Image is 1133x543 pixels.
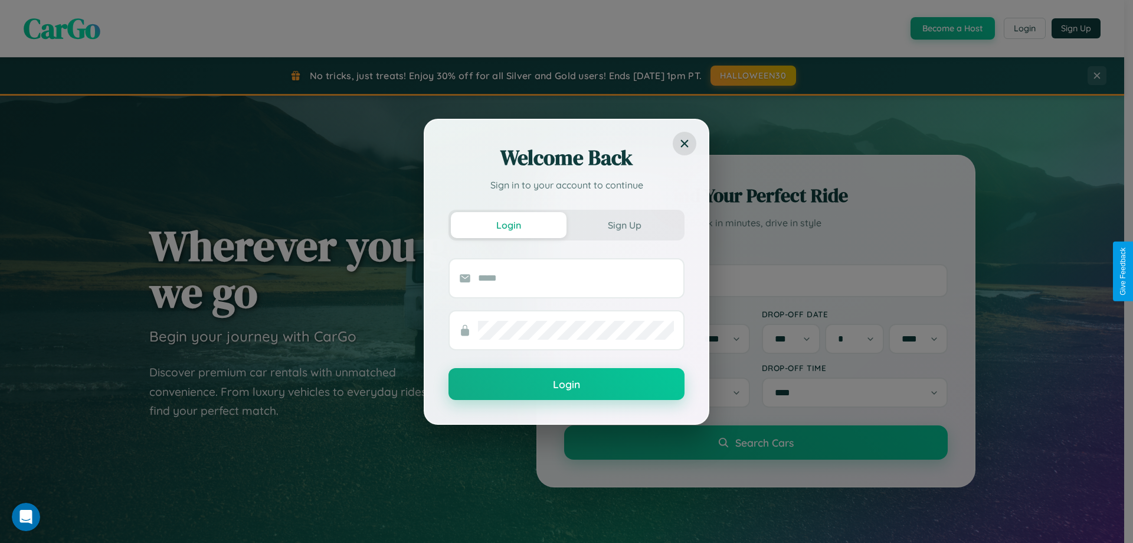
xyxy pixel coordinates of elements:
[451,212,566,238] button: Login
[448,144,685,172] h2: Welcome Back
[12,503,40,531] iframe: Intercom live chat
[448,368,685,400] button: Login
[448,178,685,192] p: Sign in to your account to continue
[1119,248,1127,295] div: Give Feedback
[566,212,682,238] button: Sign Up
